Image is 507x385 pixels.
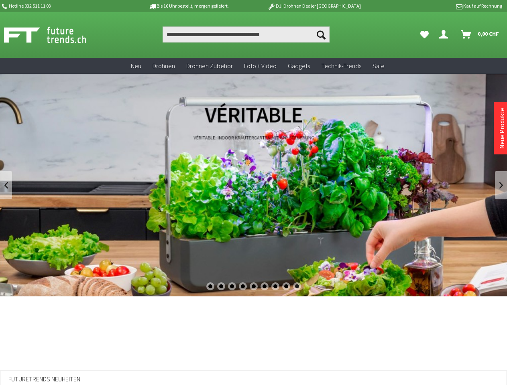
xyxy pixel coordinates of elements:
[498,108,506,149] a: Neue Produkte
[293,282,301,290] div: 9
[478,27,499,40] span: 0,00 CHF
[131,62,141,70] span: Neu
[416,26,433,43] a: Meine Favoriten
[228,282,236,290] div: 3
[126,1,251,11] p: Bis 16 Uhr bestellt, morgen geliefert.
[367,58,390,74] a: Sale
[377,1,502,11] p: Kauf auf Rechnung
[316,58,367,74] a: Technik-Trends
[1,1,126,11] p: Hotline 032 511 11 03
[153,62,175,70] span: Drohnen
[147,58,181,74] a: Drohnen
[186,62,233,70] span: Drohnen Zubehör
[163,26,330,43] input: Produkt, Marke, Kategorie, EAN, Artikelnummer…
[271,282,279,290] div: 7
[251,1,377,11] p: DJI Drohnen Dealer [GEOGRAPHIC_DATA]
[239,282,247,290] div: 4
[4,25,104,45] img: Shop Futuretrends - zur Startseite wechseln
[261,282,269,290] div: 6
[321,62,361,70] span: Technik-Trends
[238,58,282,74] a: Foto + Video
[206,282,214,290] div: 1
[288,62,310,70] span: Gadgets
[217,282,225,290] div: 2
[373,62,385,70] span: Sale
[282,58,316,74] a: Gadgets
[313,26,330,43] button: Suchen
[458,26,503,43] a: Warenkorb
[125,58,147,74] a: Neu
[282,282,290,290] div: 8
[250,282,258,290] div: 5
[181,58,238,74] a: Drohnen Zubehör
[436,26,454,43] a: Dein Konto
[244,62,277,70] span: Foto + Video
